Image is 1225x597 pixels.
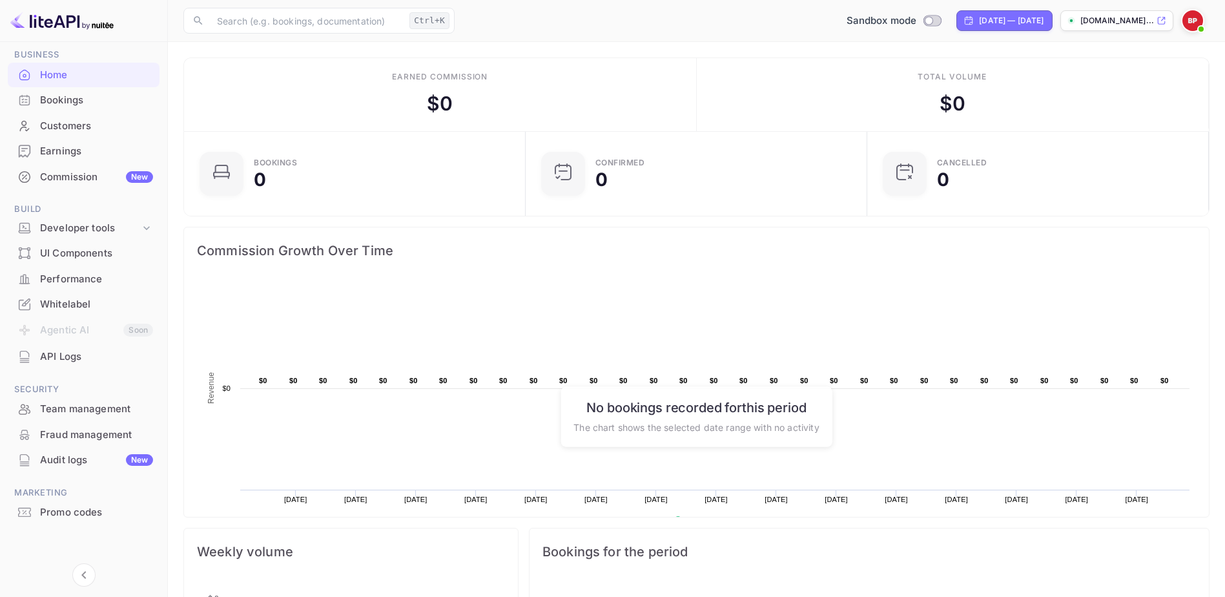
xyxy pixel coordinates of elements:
text: [DATE] [825,496,848,503]
h6: No bookings recorded for this period [573,399,819,415]
div: CANCELLED [937,159,987,167]
text: $0 [259,377,267,384]
div: Earned commission [392,71,488,83]
span: Build [8,202,160,216]
div: Customers [8,114,160,139]
text: $0 [1100,377,1109,384]
text: $0 [890,377,898,384]
div: [DATE] — [DATE] [979,15,1044,26]
span: Security [8,382,160,397]
a: Team management [8,397,160,421]
p: [DOMAIN_NAME]... [1080,15,1154,26]
div: API Logs [8,344,160,370]
text: [DATE] [1065,496,1088,503]
div: Commission [40,170,153,185]
div: Fraud management [8,423,160,448]
text: [DATE] [524,496,548,503]
text: [DATE] [1005,496,1028,503]
img: Besmir Pahumi [1182,10,1203,31]
a: Home [8,63,160,87]
span: Bookings for the period [542,541,1196,562]
div: Ctrl+K [409,12,449,29]
div: New [126,171,153,183]
div: Whitelabel [40,297,153,312]
text: $0 [1010,377,1018,384]
text: $0 [319,377,327,384]
text: $0 [950,377,958,384]
div: Audit logs [40,453,153,468]
a: Fraud management [8,423,160,446]
text: $0 [559,377,568,384]
text: [DATE] [284,496,307,503]
text: $0 [770,377,778,384]
a: Whitelabel [8,292,160,316]
a: Promo codes [8,500,160,524]
div: Developer tools [8,217,160,240]
text: $0 [920,377,929,384]
text: $0 [530,377,538,384]
div: API Logs [40,350,153,364]
span: Sandbox mode [847,14,917,28]
text: $0 [379,377,387,384]
div: CommissionNew [8,165,160,190]
text: [DATE] [1125,496,1148,503]
text: [DATE] [705,496,728,503]
a: Audit logsNew [8,448,160,472]
div: $ 0 [940,89,965,118]
text: $0 [679,377,688,384]
text: $0 [499,377,508,384]
div: Fraud management [40,428,153,443]
text: $0 [409,377,418,384]
a: Earnings [8,139,160,163]
input: Search (e.g. bookings, documentation) [209,8,404,34]
div: Promo codes [8,500,160,525]
div: Confirmed [595,159,645,167]
a: Bookings [8,88,160,112]
text: [DATE] [404,496,427,503]
text: [DATE] [765,496,788,503]
text: $0 [830,377,838,384]
div: Earnings [8,139,160,164]
text: [DATE] [945,496,968,503]
text: $0 [1070,377,1078,384]
div: New [126,454,153,466]
text: [DATE] [464,496,488,503]
div: 0 [254,171,266,189]
text: $0 [650,377,658,384]
text: $0 [800,377,808,384]
button: Collapse navigation [72,563,96,587]
text: [DATE] [885,496,908,503]
text: $0 [860,377,869,384]
text: Revenue [207,372,216,404]
div: Team management [40,402,153,417]
text: [DATE] [344,496,367,503]
span: Weekly volume [197,541,505,562]
span: Business [8,48,160,62]
text: $0 [980,377,989,384]
span: Commission Growth Over Time [197,240,1196,261]
text: $0 [349,377,358,384]
div: Promo codes [40,505,153,520]
text: $0 [469,377,478,384]
div: Team management [8,397,160,422]
div: Total volume [918,71,987,83]
div: Customers [40,119,153,134]
a: UI Components [8,241,160,265]
text: [DATE] [644,496,668,503]
text: $0 [439,377,448,384]
text: $0 [619,377,628,384]
div: Earnings [40,144,153,159]
div: Bookings [254,159,297,167]
span: Marketing [8,486,160,500]
div: Whitelabel [8,292,160,317]
img: LiteAPI logo [10,10,114,31]
text: $0 [289,377,298,384]
text: Revenue [686,516,719,525]
text: $0 [222,384,231,392]
div: UI Components [8,241,160,266]
a: API Logs [8,344,160,368]
text: $0 [590,377,598,384]
a: CommissionNew [8,165,160,189]
div: Audit logsNew [8,448,160,473]
p: The chart shows the selected date range with no activity [573,420,819,434]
